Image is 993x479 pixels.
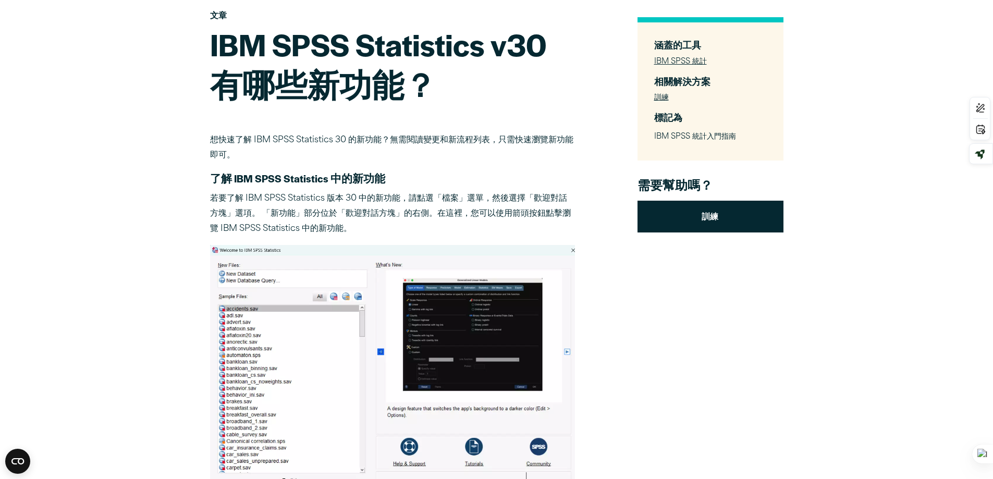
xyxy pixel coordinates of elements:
font: IBM SPSS Statistics v30 有哪些新功能？ [210,22,547,106]
font: 標記為 [654,111,682,124]
font: 需要幫助嗎？ [638,177,713,193]
a: IBM SPSS 統計 [654,58,707,66]
font: 訓練 [702,213,719,222]
font: 相關解決方案 [654,75,710,88]
font: 了解 IBM SPSS Statistics 中的新功能 [210,171,385,186]
a: 訓練 [638,201,783,233]
font: 想快速了解 IBM SPSS Statistics 30 的新功能？無需閱讀變更和新流程列表，只需快速瀏覽新功能即可。 [210,136,573,159]
font: IBM SPSS 統計入門指南 [654,133,736,141]
font: 涵蓋的工具 [654,39,701,51]
a: 訓練 [654,94,669,102]
font: 若要了解 IBM SPSS Statistics 版本 30 中的新功能，請點選「檔案」選單，然後選擇「歡迎對話方塊」選項。 「新功能」部分位於「歡迎對話方塊」的右側。在這裡，您可以使用箭頭按鈕... [210,194,571,233]
font: 文章 [210,12,227,20]
button: Open CMP widget [5,449,30,474]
